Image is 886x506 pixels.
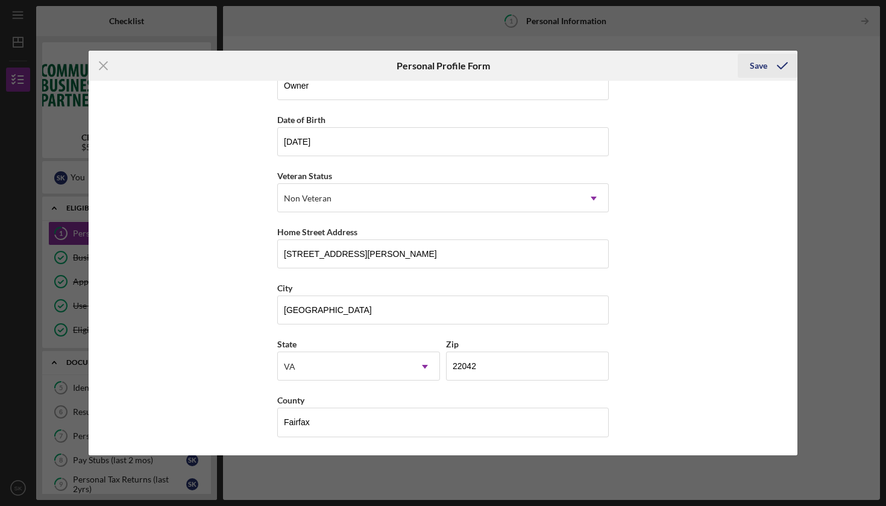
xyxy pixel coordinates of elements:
h6: Personal Profile Form [397,60,490,71]
label: Date of Birth [277,115,325,125]
label: County [277,395,304,405]
div: Non Veteran [284,194,331,203]
div: VA [284,362,295,372]
label: City [277,283,292,293]
label: Zip [446,339,459,349]
label: Home Street Address [277,227,357,237]
div: Save [750,54,767,78]
button: Save [738,54,797,78]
